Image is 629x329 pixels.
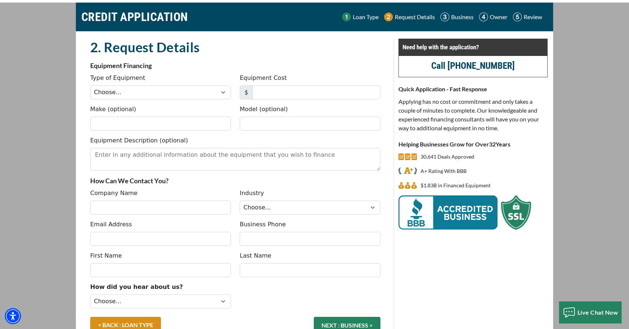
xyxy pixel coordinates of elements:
label: Model (optional) [240,105,288,114]
p: Review [524,13,542,21]
p: Equipment Financing [90,61,380,70]
label: First Name [90,251,122,260]
img: Step 1 [342,13,351,21]
img: Step 4 [479,13,488,21]
label: Equipment Cost [240,74,287,82]
label: Business Phone [240,220,286,229]
p: Quick Application - Fast Response [398,85,548,93]
label: Company Name [90,189,137,198]
p: Helping Businesses Grow for Over Years [398,140,548,149]
label: Equipment Description (optional) [90,136,188,145]
p: Owner [490,13,507,21]
img: Step 5 [513,13,522,21]
a: call (847) 897-2499 [431,60,515,71]
label: Industry [240,189,264,198]
label: Email Address [90,220,132,229]
span: 32 [489,141,496,148]
label: Last Name [240,251,271,260]
iframe: reCAPTCHA [240,283,352,311]
p: Applying has no cost or commitment and only takes a couple of minutes to complete. Our knowledgea... [398,97,548,132]
h1: CREDIT APPLICATION [81,6,188,28]
label: Make (optional) [90,105,136,114]
p: How Can We Contact You? [90,176,380,185]
img: BBB Acredited Business and SSL Protection [398,195,531,230]
label: Type of Equipment [90,74,145,82]
p: $1,829,411,961 in Financed Equipment [421,181,491,190]
p: Request Details [395,13,435,21]
label: How did you hear about us? [90,283,183,291]
p: Business [451,13,474,21]
p: Need help with the application? [403,43,544,52]
img: Step 2 [384,13,393,21]
p: Loan Type [353,13,379,21]
h2: 2. Request Details [90,39,380,56]
span: $ [240,85,253,99]
button: Live Chat Now [559,301,622,323]
img: Step 3 [440,13,449,21]
p: 30,641 Deals Approved [421,152,474,161]
div: Accessibility Menu [5,308,21,324]
span: Live Chat Now [577,309,618,316]
p: A+ Rating With BBB [421,167,467,176]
